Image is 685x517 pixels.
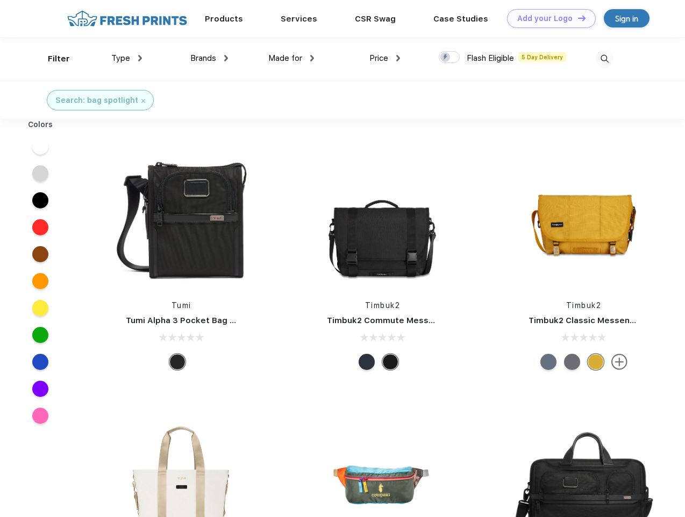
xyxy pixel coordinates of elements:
[205,14,243,24] a: Products
[64,9,190,28] img: fo%20logo%202.webp
[48,53,70,65] div: Filter
[566,301,602,310] a: Timbuk2
[540,354,556,370] div: Eco Lightbeam
[564,354,580,370] div: Eco Army Pop
[529,316,662,325] a: Timbuk2 Classic Messenger Bag
[359,354,375,370] div: Eco Nautical
[611,354,627,370] img: more.svg
[268,53,302,63] span: Made for
[20,119,61,130] div: Colors
[111,53,130,63] span: Type
[596,50,613,68] img: desktop_search.svg
[588,354,604,370] div: Eco Amber
[224,55,228,61] img: dropdown.png
[141,99,145,103] img: filter_cancel.svg
[369,53,388,63] span: Price
[110,146,253,289] img: func=resize&h=266
[311,146,454,289] img: func=resize&h=266
[517,14,573,23] div: Add your Logo
[615,12,638,25] div: Sign in
[382,354,398,370] div: Eco Black
[467,53,514,63] span: Flash Eligible
[578,15,586,21] img: DT
[169,354,185,370] div: Black
[512,146,655,289] img: func=resize&h=266
[55,95,138,106] div: Search: bag spotlight
[138,55,142,61] img: dropdown.png
[518,52,566,62] span: 5 Day Delivery
[310,55,314,61] img: dropdown.png
[327,316,471,325] a: Timbuk2 Commute Messenger Bag
[190,53,216,63] span: Brands
[604,9,650,27] a: Sign in
[126,316,252,325] a: Tumi Alpha 3 Pocket Bag Small
[396,55,400,61] img: dropdown.png
[172,301,191,310] a: Tumi
[365,301,401,310] a: Timbuk2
